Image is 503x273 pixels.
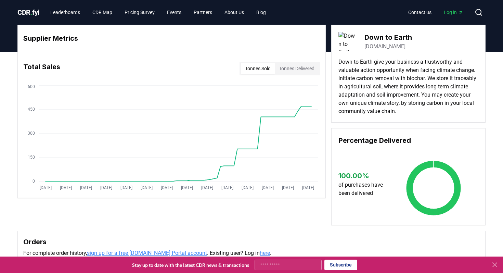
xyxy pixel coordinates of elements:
[221,185,233,190] tspan: [DATE]
[28,84,35,89] tspan: 600
[338,32,358,51] img: Down to Earth-logo
[87,250,207,256] a: sign up for a free [DOMAIN_NAME] Portal account
[403,6,437,18] a: Contact us
[87,6,118,18] a: CDR Map
[141,185,153,190] tspan: [DATE]
[23,33,320,44] h3: Supplier Metrics
[444,9,464,16] span: Log in
[33,179,35,184] tspan: 0
[45,6,271,18] nav: Main
[219,6,249,18] a: About Us
[262,185,274,190] tspan: [DATE]
[275,63,319,74] button: Tonnes Delivered
[161,185,173,190] tspan: [DATE]
[80,185,92,190] tspan: [DATE]
[282,185,294,190] tspan: [DATE]
[28,107,35,112] tspan: 450
[364,32,412,42] h3: Down to Earth
[23,249,480,257] p: For complete order history, . Existing user? Log in .
[120,185,132,190] tspan: [DATE]
[23,237,480,247] h3: Orders
[30,8,33,16] span: .
[338,181,389,197] p: of purchases have been delivered
[40,185,52,190] tspan: [DATE]
[242,185,254,190] tspan: [DATE]
[45,6,86,18] a: Leaderboards
[260,250,270,256] a: here
[188,6,218,18] a: Partners
[201,185,213,190] tspan: [DATE]
[241,63,275,74] button: Tonnes Sold
[338,135,478,146] h3: Percentage Delivered
[100,185,112,190] tspan: [DATE]
[338,171,389,181] h3: 100.00 %
[17,8,39,16] span: CDR fyi
[338,58,478,115] p: Down to Earth give your business a trustworthy and valuable action opportunity when facing climat...
[403,6,469,18] nav: Main
[251,6,271,18] a: Blog
[28,131,35,136] tspan: 300
[302,185,314,190] tspan: [DATE]
[28,155,35,160] tspan: 150
[119,6,160,18] a: Pricing Survey
[181,185,193,190] tspan: [DATE]
[23,62,60,75] h3: Total Sales
[162,6,187,18] a: Events
[17,8,39,17] a: CDR.fyi
[364,42,405,51] a: [DOMAIN_NAME]
[438,6,469,18] a: Log in
[60,185,72,190] tspan: [DATE]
